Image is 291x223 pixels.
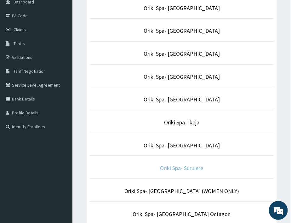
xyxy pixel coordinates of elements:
a: Oriki Spa- [GEOGRAPHIC_DATA] Octagon [133,210,231,218]
span: Tariff Negotiation [14,68,46,74]
a: Oriki Spa- [GEOGRAPHIC_DATA] [144,142,220,149]
a: Oriki Spa- [GEOGRAPHIC_DATA] [144,73,220,80]
span: Tariffs [14,41,25,46]
a: Oriki Spa- Ikeja [164,119,199,126]
a: Oriki Spa- [GEOGRAPHIC_DATA] [144,27,220,34]
a: Oriki Spa- [GEOGRAPHIC_DATA] [144,50,220,57]
a: Oriki Spa- Surulere [160,164,203,172]
a: Oriki Spa- [GEOGRAPHIC_DATA] [144,4,220,12]
a: Oriki Spa- [GEOGRAPHIC_DATA] (WOMEN ONLY) [124,187,239,195]
span: Claims [14,27,26,32]
a: Oriki Spa- [GEOGRAPHIC_DATA] [144,96,220,103]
